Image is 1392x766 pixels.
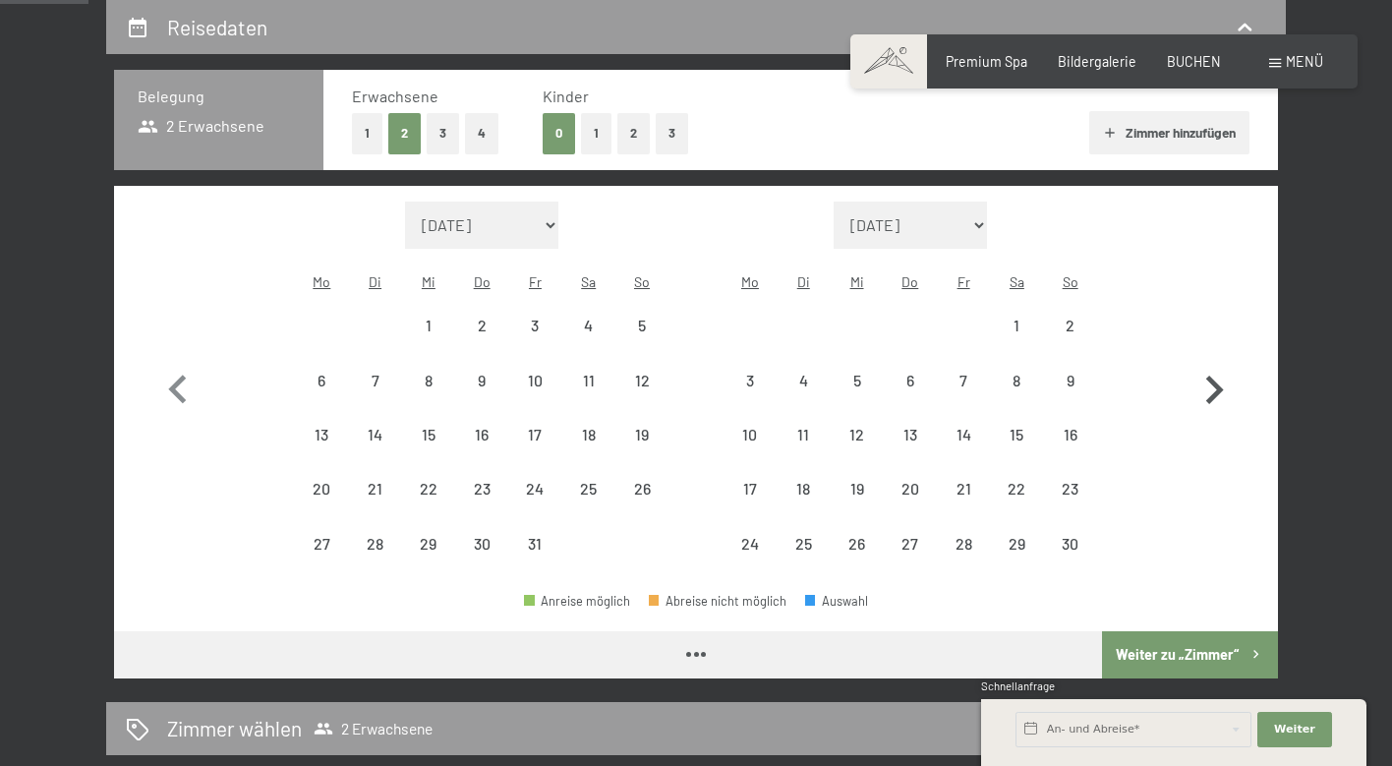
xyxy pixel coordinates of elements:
div: 28 [350,536,399,585]
div: 15 [992,427,1041,476]
div: 17 [510,427,559,476]
div: Fri Oct 03 2025 [508,299,561,352]
div: 6 [297,373,346,422]
div: Tue Oct 07 2025 [348,354,401,407]
div: Anreise nicht möglich [1044,354,1097,407]
div: 18 [779,481,828,530]
span: Weiter [1274,722,1315,737]
div: Anreise nicht möglich [937,516,990,569]
div: 21 [350,481,399,530]
abbr: Montag [313,273,330,290]
div: Anreise nicht möglich [990,462,1043,515]
div: Anreise nicht möglich [884,408,937,461]
div: 23 [457,481,506,530]
div: Thu Nov 27 2025 [884,516,937,569]
div: Wed Nov 26 2025 [830,516,883,569]
div: 3 [510,318,559,367]
div: Anreise nicht möglich [937,354,990,407]
div: 6 [886,373,935,422]
div: Anreise nicht möglich [1044,408,1097,461]
div: Tue Nov 04 2025 [777,354,830,407]
div: 21 [939,481,988,530]
div: Anreise nicht möglich [724,354,777,407]
div: Anreise nicht möglich [615,354,668,407]
div: 3 [725,373,775,422]
div: Anreise nicht möglich [402,354,455,407]
div: Anreise nicht möglich [884,516,937,569]
div: Anreise nicht möglich [455,516,508,569]
div: 10 [725,427,775,476]
div: 9 [457,373,506,422]
div: Sat Nov 29 2025 [990,516,1043,569]
div: Anreise nicht möglich [402,462,455,515]
div: Anreise nicht möglich [990,354,1043,407]
div: Anreise nicht möglich [990,516,1043,569]
div: Tue Oct 28 2025 [348,516,401,569]
div: 5 [832,373,881,422]
div: Fri Oct 24 2025 [508,462,561,515]
span: 2 Erwachsene [138,115,264,137]
div: 12 [832,427,881,476]
div: 14 [939,427,988,476]
div: Anreise nicht möglich [937,408,990,461]
div: 11 [564,373,613,422]
div: Mon Oct 13 2025 [295,408,348,461]
button: 4 [465,113,498,153]
div: Mon Nov 17 2025 [724,462,777,515]
abbr: Donnerstag [474,273,491,290]
div: Anreise nicht möglich [508,299,561,352]
div: Thu Nov 20 2025 [884,462,937,515]
div: Anreise nicht möglich [990,408,1043,461]
div: 9 [1046,373,1095,422]
div: Anreise nicht möglich [562,354,615,407]
div: Anreise nicht möglich [295,462,348,515]
span: Premium Spa [946,53,1027,70]
div: Tue Oct 21 2025 [348,462,401,515]
div: Anreise nicht möglich [1044,462,1097,515]
span: Bildergalerie [1058,53,1136,70]
div: Tue Nov 25 2025 [777,516,830,569]
div: Anreise nicht möglich [455,299,508,352]
div: Wed Nov 12 2025 [830,408,883,461]
div: 12 [617,373,667,422]
div: 25 [779,536,828,585]
div: 19 [617,427,667,476]
button: 3 [656,113,688,153]
div: 23 [1046,481,1095,530]
div: 27 [886,536,935,585]
div: Sun Nov 30 2025 [1044,516,1097,569]
div: Anreise möglich [524,595,630,608]
div: Anreise nicht möglich [724,462,777,515]
div: Anreise nicht möglich [777,408,830,461]
div: Sun Nov 09 2025 [1044,354,1097,407]
button: 2 [388,113,421,153]
div: 29 [404,536,453,585]
div: Anreise nicht möglich [937,462,990,515]
div: Anreise nicht möglich [884,462,937,515]
div: Fri Oct 31 2025 [508,516,561,569]
button: Weiter [1257,712,1332,747]
div: Wed Oct 29 2025 [402,516,455,569]
div: Tue Nov 18 2025 [777,462,830,515]
div: Fri Nov 28 2025 [937,516,990,569]
div: Thu Nov 06 2025 [884,354,937,407]
div: Anreise nicht möglich [615,462,668,515]
div: 28 [939,536,988,585]
span: Schnellanfrage [981,679,1055,692]
div: Mon Oct 06 2025 [295,354,348,407]
div: 16 [1046,427,1095,476]
div: 11 [779,427,828,476]
div: 7 [350,373,399,422]
div: Anreise nicht möglich [295,516,348,569]
div: Sat Nov 08 2025 [990,354,1043,407]
button: Zimmer hinzufügen [1089,111,1249,154]
div: Anreise nicht möglich [508,408,561,461]
div: Anreise nicht möglich [724,408,777,461]
div: Tue Oct 14 2025 [348,408,401,461]
div: Mon Oct 27 2025 [295,516,348,569]
div: Thu Oct 09 2025 [455,354,508,407]
div: Anreise nicht möglich [1044,299,1097,352]
button: 2 [617,113,650,153]
div: Mon Nov 24 2025 [724,516,777,569]
div: 26 [617,481,667,530]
